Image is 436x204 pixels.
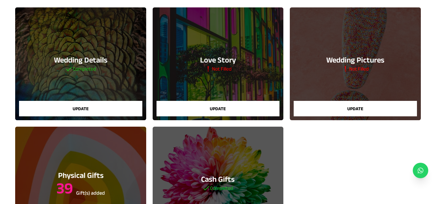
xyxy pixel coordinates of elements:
[65,65,96,73] h5: Completed
[294,101,417,116] button: Update
[326,55,384,65] h3: Wedding Pictures
[200,55,236,65] h3: Love Story
[76,190,105,196] sub: Gift(s) added
[15,7,146,120] a: Wedding DetailsCompletedUpdate
[201,184,235,192] h5: Completed
[56,170,105,180] h3: Physical Gifts
[153,7,283,120] a: Love StoryNot FilledUpdate
[201,174,235,184] h3: Cash Gifts
[204,65,232,73] h5: Not Filled
[290,7,421,120] a: Wedding PicturesNot FilledUpdate
[56,180,105,196] h3: 39
[341,65,369,73] h5: Not Filled
[19,101,142,116] button: Update
[54,55,107,65] h3: Wedding Details
[157,101,279,116] button: Update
